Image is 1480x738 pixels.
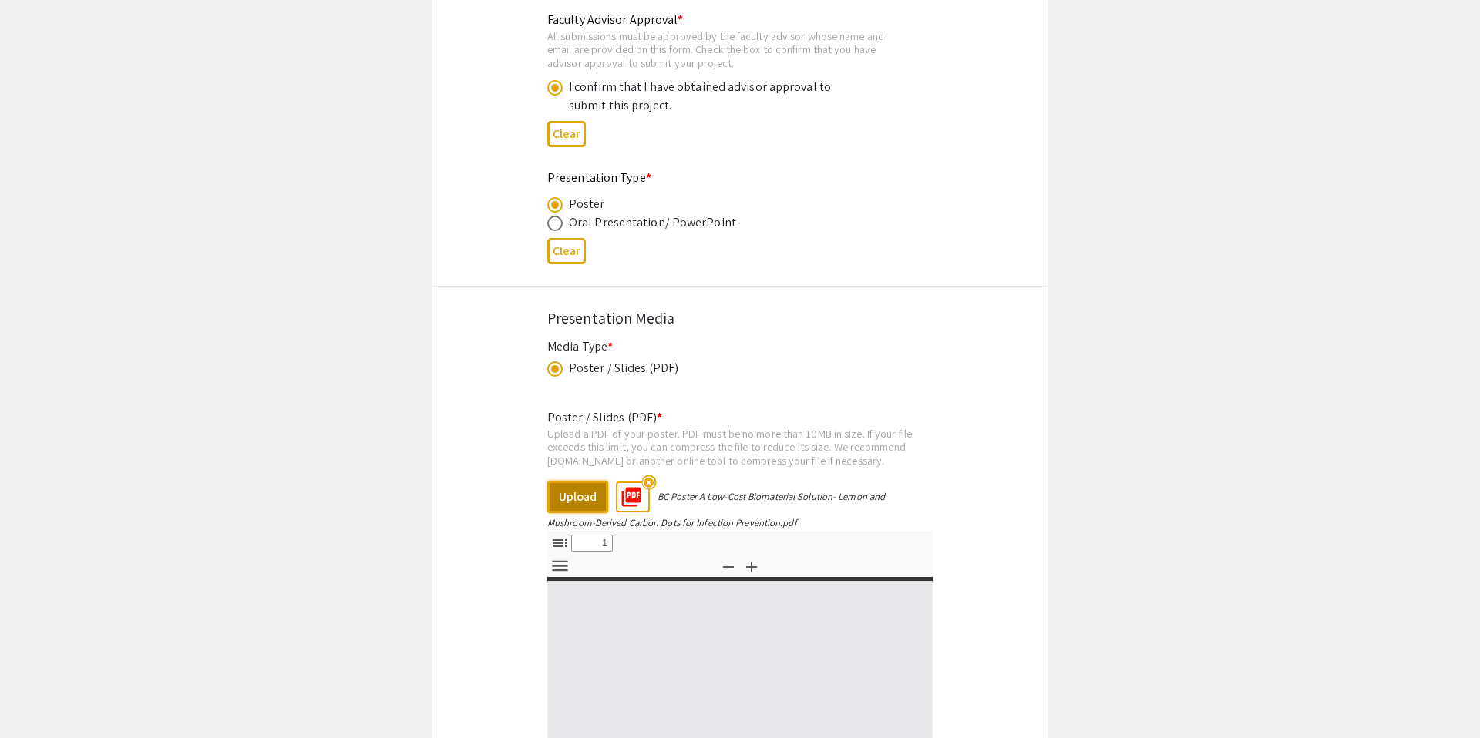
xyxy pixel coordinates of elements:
mat-label: Poster / Slides (PDF) [547,409,662,425]
button: Tools [547,555,573,577]
button: Clear [547,121,586,146]
mat-icon: highlight_off [641,475,656,490]
div: BC Poster A Low-Cost Biomaterial Solution- Lemon and Mushroom-Derived Carbon Dots for Infection P... [547,490,885,529]
mat-label: Media Type [547,338,613,354]
button: Clear [547,238,586,263]
mat-icon: picture_as_pdf [615,481,638,504]
mat-label: Presentation Type [547,169,651,186]
div: Presentation Media [547,307,933,330]
div: Oral Presentation/ PowerPoint [569,213,736,232]
div: All submissions must be approved by the faculty advisor whose name and email are provided on this... [547,29,908,70]
div: Poster [569,195,605,213]
input: Page [571,535,613,552]
button: Toggle Sidebar [547,532,573,555]
div: I confirm that I have obtained advisor approval to submit this project. [569,78,839,115]
mat-label: Faculty Advisor Approval [547,12,684,28]
iframe: Chat [12,669,66,726]
button: Upload [547,481,608,513]
button: Zoom In [738,555,765,577]
div: Upload a PDF of your poster. PDF must be no more than 10MB in size. If your file exceeds this lim... [547,427,933,468]
div: Poster / Slides (PDF) [569,359,678,377]
button: Zoom Out [715,555,742,577]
